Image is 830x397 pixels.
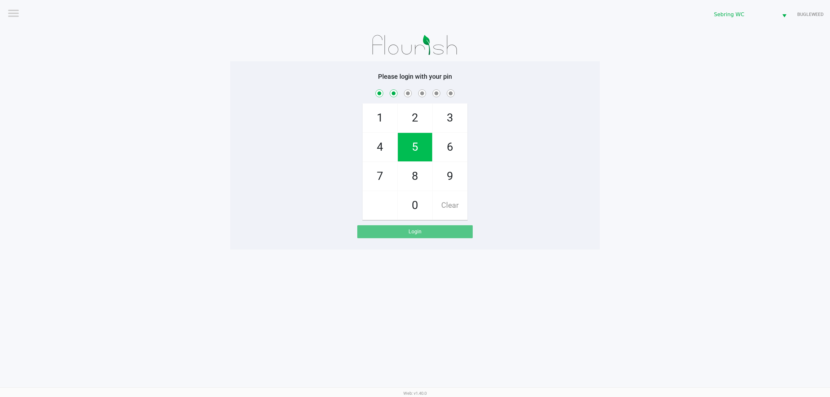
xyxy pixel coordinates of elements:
[714,11,774,18] span: Sebring WC
[398,191,432,220] span: 0
[433,104,467,132] span: 3
[235,73,595,80] h5: Please login with your pin
[363,162,397,191] span: 7
[363,104,397,132] span: 1
[398,133,432,161] span: 5
[433,162,467,191] span: 9
[398,104,432,132] span: 2
[433,191,467,220] span: Clear
[433,133,467,161] span: 6
[398,162,432,191] span: 8
[403,391,427,396] span: Web: v1.40.0
[778,7,790,22] button: Select
[797,11,824,18] span: BUGLEWEED
[363,133,397,161] span: 4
